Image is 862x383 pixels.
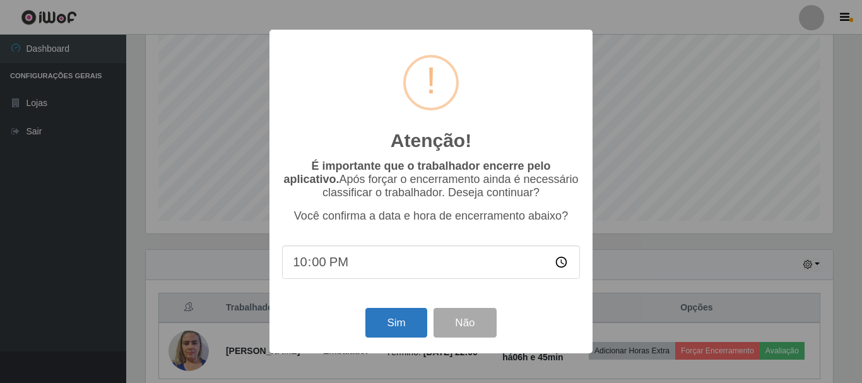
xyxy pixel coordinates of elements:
button: Não [434,308,496,338]
p: Você confirma a data e hora de encerramento abaixo? [282,209,580,223]
p: Após forçar o encerramento ainda é necessário classificar o trabalhador. Deseja continuar? [282,160,580,199]
button: Sim [365,308,427,338]
h2: Atenção! [391,129,471,152]
b: É importante que o trabalhador encerre pelo aplicativo. [283,160,550,186]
